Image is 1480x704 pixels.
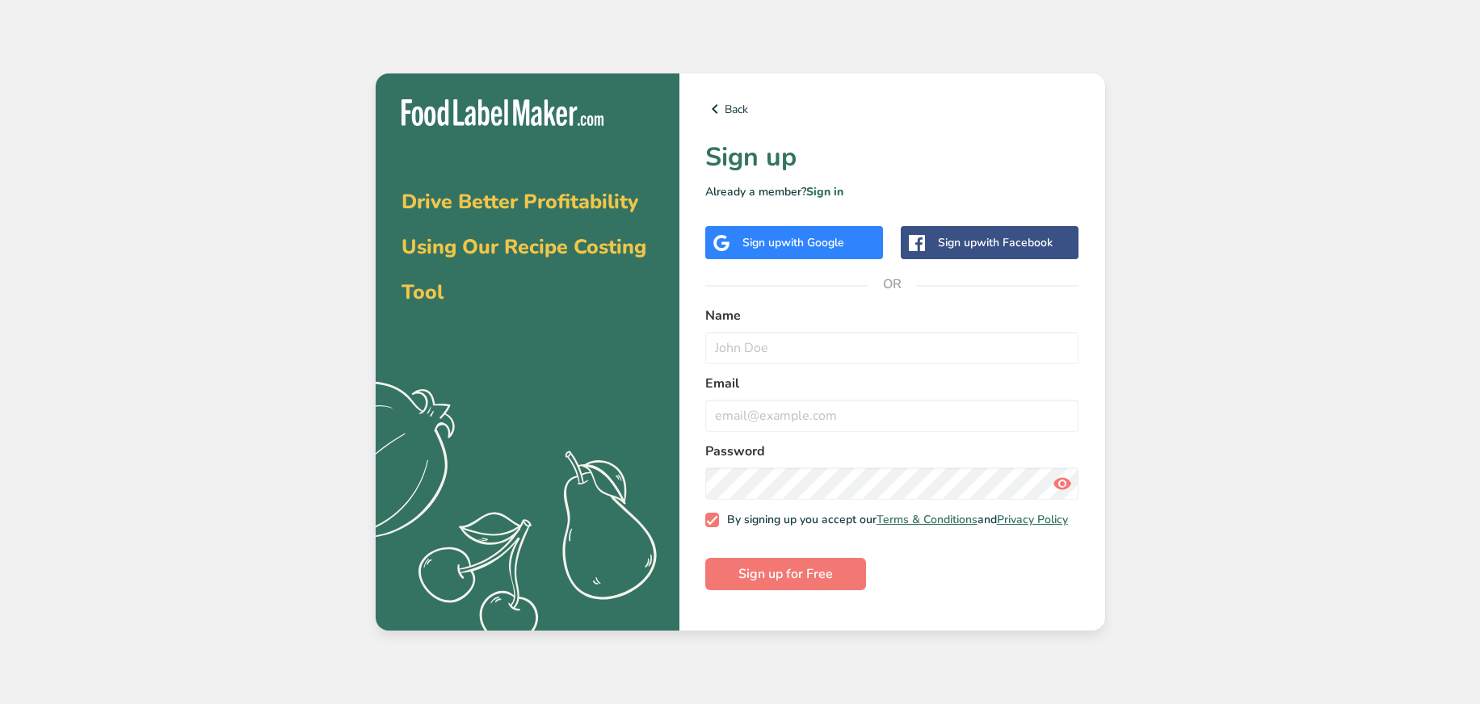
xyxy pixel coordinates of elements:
[781,235,844,250] span: with Google
[738,564,833,584] span: Sign up for Free
[705,558,866,590] button: Sign up for Free
[705,138,1079,177] h1: Sign up
[868,260,916,308] span: OR
[705,99,1079,119] a: Back
[705,332,1079,364] input: John Doe
[806,184,843,199] a: Sign in
[877,512,978,527] a: Terms & Conditions
[977,235,1053,250] span: with Facebook
[402,99,603,126] img: Food Label Maker
[938,234,1053,251] div: Sign up
[719,513,1068,527] span: By signing up you accept our and
[997,512,1068,527] a: Privacy Policy
[402,188,646,306] span: Drive Better Profitability Using Our Recipe Costing Tool
[705,306,1079,325] label: Name
[705,442,1079,461] label: Password
[705,374,1079,393] label: Email
[742,234,844,251] div: Sign up
[705,400,1079,432] input: email@example.com
[705,183,1079,200] p: Already a member?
